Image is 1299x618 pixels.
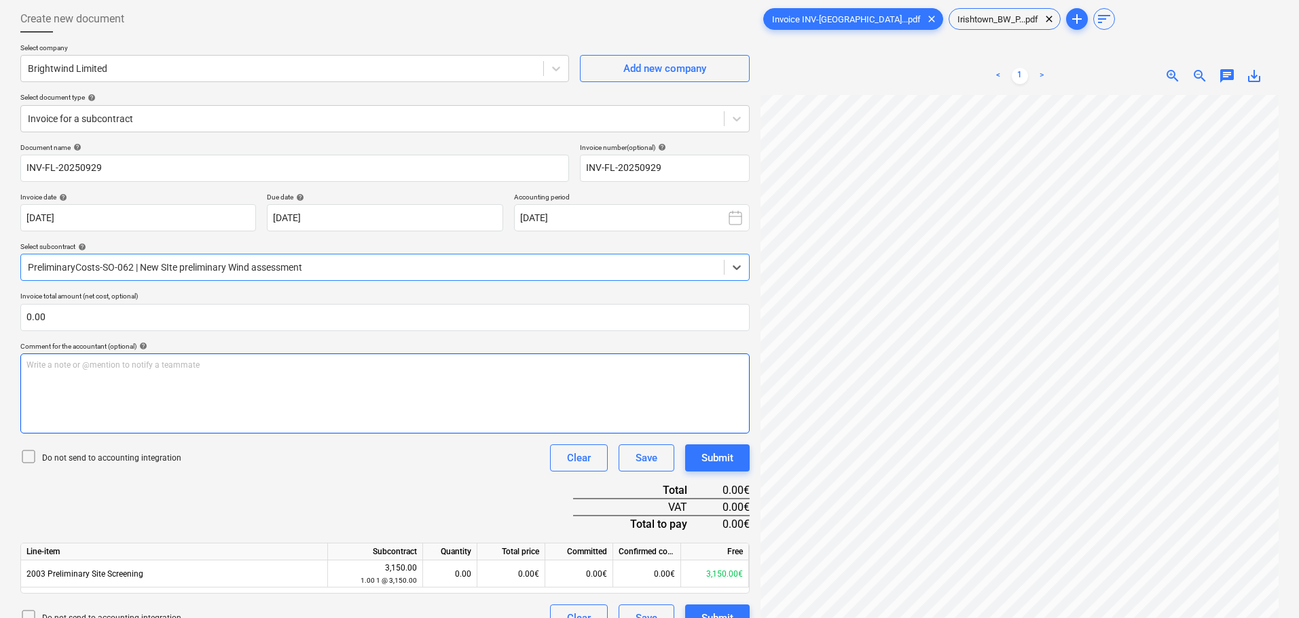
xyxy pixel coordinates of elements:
[545,543,613,560] div: Committed
[580,55,750,82] button: Add new company
[423,543,477,560] div: Quantity
[709,499,750,516] div: 0.00€
[428,560,471,587] div: 0.00
[514,204,750,231] button: [DATE]
[56,193,67,201] span: help
[267,193,502,201] div: Due date
[1219,68,1235,84] span: chat
[655,143,666,151] span: help
[573,499,709,516] div: VAT
[1096,11,1112,27] span: sort
[85,94,96,102] span: help
[1041,11,1057,27] span: clear
[136,342,147,350] span: help
[709,516,750,532] div: 0.00€
[71,143,81,151] span: help
[573,482,709,499] div: Total
[636,449,657,467] div: Save
[550,444,608,471] button: Clear
[361,577,417,584] small: 1.00 1 @ 3,150.00
[1246,68,1262,84] span: save_alt
[1165,68,1181,84] span: zoom_in
[567,449,591,467] div: Clear
[685,444,750,471] button: Submit
[20,342,750,351] div: Comment for the accountant (optional)
[764,14,929,24] span: Invoice INV-[GEOGRAPHIC_DATA]...pdf
[949,14,1046,24] span: Irishtown_BW_P...pdf
[1012,68,1028,84] a: Page 1 is your current page
[20,155,569,182] input: Document name
[328,543,423,560] div: Subcontract
[20,193,256,201] div: Invoice date
[763,8,943,30] div: Invoice INV-[GEOGRAPHIC_DATA]...pdf
[545,560,613,587] div: 0.00€
[1069,11,1085,27] span: add
[20,204,256,231] input: Invoice date not specified
[477,560,545,587] div: 0.00€
[20,11,124,27] span: Create new document
[623,60,706,77] div: Add new company
[42,452,181,464] p: Do not send to accounting integration
[21,543,328,560] div: Line-item
[333,562,417,587] div: 3,150.00
[1033,68,1050,84] a: Next page
[20,43,569,55] p: Select company
[613,543,681,560] div: Confirmed costs
[923,11,940,27] span: clear
[20,304,750,331] input: Invoice total amount (net cost, optional)
[1231,553,1299,618] iframe: Chat Widget
[267,204,502,231] input: Due date not specified
[477,543,545,560] div: Total price
[573,516,709,532] div: Total to pay
[701,449,733,467] div: Submit
[709,482,750,499] div: 0.00€
[580,155,750,182] input: Invoice number
[20,143,569,152] div: Document name
[514,193,750,204] p: Accounting period
[293,193,304,201] span: help
[949,8,1061,30] div: Irishtown_BW_P...pdf
[1192,68,1208,84] span: zoom_out
[20,242,750,251] div: Select subcontract
[613,560,681,587] div: 0.00€
[619,444,674,471] button: Save
[580,143,750,152] div: Invoice number (optional)
[20,292,750,303] p: Invoice total amount (net cost, optional)
[75,243,86,251] span: help
[990,68,1006,84] a: Previous page
[26,569,143,579] span: 2003 Preliminary Site Screening
[681,543,749,560] div: Free
[20,93,750,102] div: Select document type
[681,560,749,587] div: 3,150.00€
